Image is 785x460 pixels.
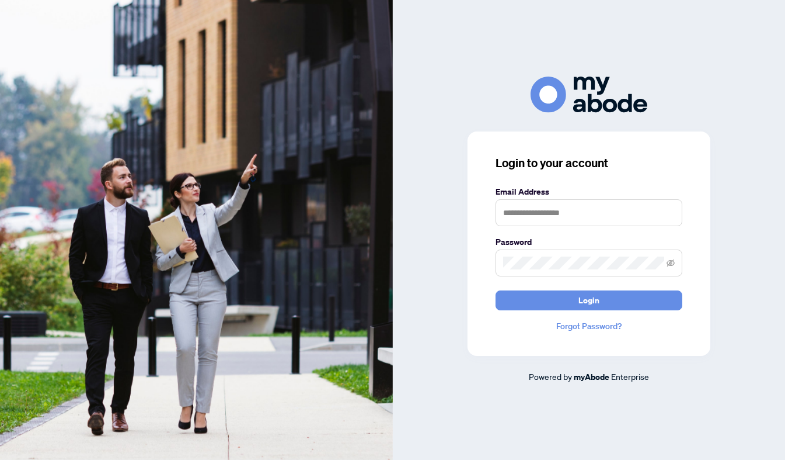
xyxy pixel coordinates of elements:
[496,185,682,198] label: Email Address
[496,290,682,310] button: Login
[667,259,675,267] span: eye-invisible
[496,236,682,248] label: Password
[531,77,647,112] img: ma-logo
[574,371,609,383] a: myAbode
[496,155,682,171] h3: Login to your account
[611,371,649,382] span: Enterprise
[529,371,572,382] span: Powered by
[578,291,599,310] span: Login
[496,320,682,333] a: Forgot Password?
